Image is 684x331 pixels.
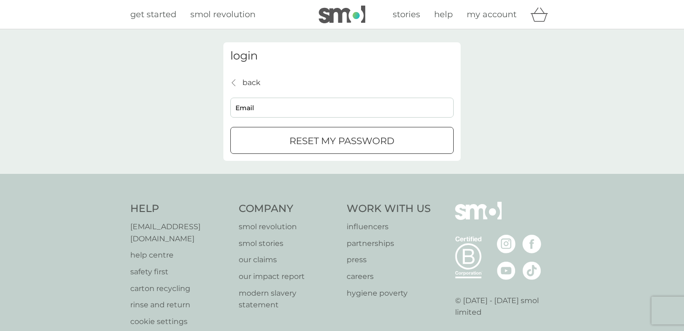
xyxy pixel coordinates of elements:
a: carton recycling [130,283,229,295]
h3: login [230,49,454,63]
a: modern slavery statement [239,287,338,311]
a: help centre [130,249,229,261]
a: cookie settings [130,316,229,328]
img: visit the smol Facebook page [523,235,541,253]
a: influencers [347,221,431,233]
p: © [DATE] - [DATE] smol limited [455,295,554,318]
a: get started [130,8,176,21]
a: help [434,8,453,21]
a: press [347,254,431,266]
img: smol [319,6,365,23]
img: smol [455,202,502,233]
a: [EMAIL_ADDRESS][DOMAIN_NAME] [130,221,229,245]
a: stories [393,8,420,21]
img: visit the smol Instagram page [497,235,516,253]
a: hygiene poverty [347,287,431,299]
a: careers [347,271,431,283]
a: smol revolution [190,8,255,21]
h4: Work With Us [347,202,431,216]
h4: Help [130,202,229,216]
span: smol revolution [190,9,255,20]
span: stories [393,9,420,20]
span: help [434,9,453,20]
img: visit the smol Tiktok page [523,261,541,280]
a: smol revolution [239,221,338,233]
a: safety first [130,266,229,278]
p: reset my password [289,133,395,148]
a: partnerships [347,238,431,250]
a: my account [467,8,516,21]
p: back [242,77,261,89]
h4: Company [239,202,338,216]
button: reset my password [230,127,454,154]
a: smol stories [239,238,338,250]
span: get started [130,9,176,20]
img: visit the smol Youtube page [497,261,516,280]
a: our impact report [239,271,338,283]
a: our claims [239,254,338,266]
div: basket [530,5,554,24]
span: my account [467,9,516,20]
a: rinse and return [130,299,229,311]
